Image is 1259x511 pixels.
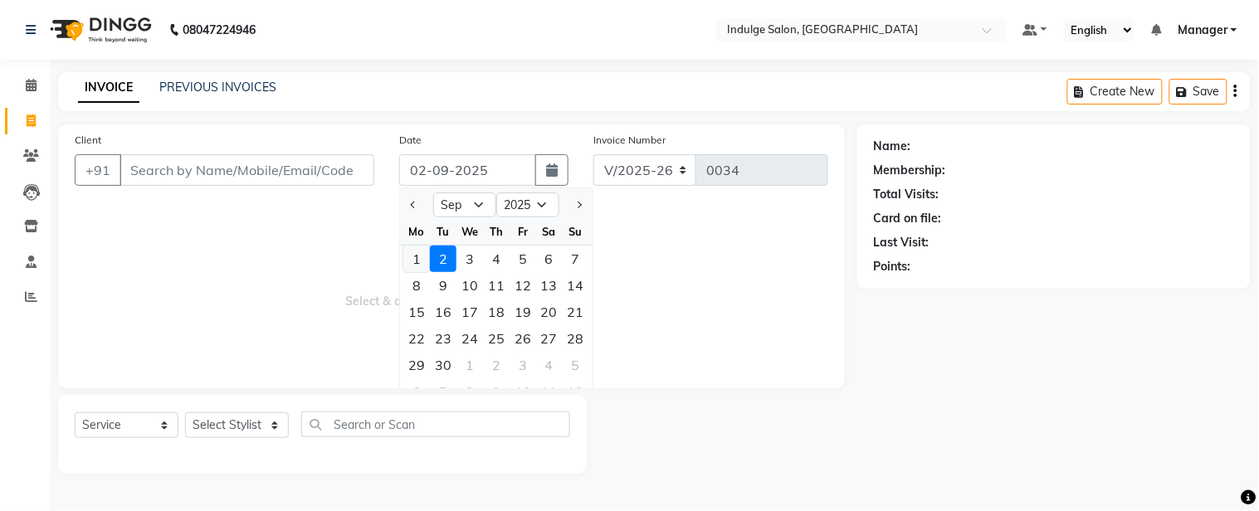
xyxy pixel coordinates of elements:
div: Friday, September 12, 2025 [510,272,536,299]
div: 30 [430,352,456,378]
div: 2 [430,246,456,272]
div: 15 [403,299,430,325]
div: 20 [536,299,563,325]
div: 29 [403,352,430,378]
label: Client [75,133,101,148]
label: Invoice Number [593,133,666,148]
button: Previous month [407,192,421,218]
div: Card on file: [874,210,942,227]
div: Wednesday, October 8, 2025 [456,378,483,405]
div: Sunday, September 21, 2025 [563,299,589,325]
div: 17 [456,299,483,325]
div: 8 [456,378,483,405]
div: We [456,218,483,245]
div: 12 [510,272,536,299]
button: Save [1169,79,1227,105]
div: Wednesday, October 1, 2025 [456,352,483,378]
div: 27 [536,325,563,352]
select: Select year [496,192,559,217]
a: PREVIOUS INVOICES [159,80,276,95]
div: Thursday, September 4, 2025 [483,246,510,272]
div: 23 [430,325,456,352]
div: Tuesday, September 9, 2025 [430,272,456,299]
div: 5 [510,246,536,272]
div: 16 [430,299,456,325]
img: logo [42,7,156,53]
div: Th [483,218,510,245]
div: Thursday, September 11, 2025 [483,272,510,299]
a: INVOICE [78,73,139,103]
div: Tuesday, September 23, 2025 [430,325,456,352]
div: 21 [563,299,589,325]
div: Saturday, October 4, 2025 [536,352,563,378]
div: Sunday, October 12, 2025 [563,378,589,405]
div: 1 [403,246,430,272]
div: 3 [510,352,536,378]
div: Wednesday, September 24, 2025 [456,325,483,352]
div: Tuesday, October 7, 2025 [430,378,456,405]
div: Sunday, October 5, 2025 [563,352,589,378]
div: 14 [563,272,589,299]
div: Total Visits: [874,186,939,203]
div: 9 [483,378,510,405]
span: Manager [1178,22,1227,39]
div: Mo [403,218,430,245]
div: Thursday, September 25, 2025 [483,325,510,352]
div: 19 [510,299,536,325]
div: 13 [536,272,563,299]
b: 08047224946 [183,7,256,53]
div: Tuesday, September 2, 2025 [430,246,456,272]
div: Thursday, October 9, 2025 [483,378,510,405]
div: 5 [563,352,589,378]
div: Tuesday, September 16, 2025 [430,299,456,325]
div: Thursday, October 2, 2025 [483,352,510,378]
div: 25 [483,325,510,352]
div: Name: [874,138,911,155]
div: Su [563,218,589,245]
div: Monday, September 15, 2025 [403,299,430,325]
div: 8 [403,272,430,299]
div: Friday, October 10, 2025 [510,378,536,405]
div: Saturday, October 11, 2025 [536,378,563,405]
div: Friday, September 5, 2025 [510,246,536,272]
div: Monday, September 29, 2025 [403,352,430,378]
div: 6 [403,378,430,405]
div: Saturday, September 6, 2025 [536,246,563,272]
select: Select month [433,192,496,217]
div: Tu [430,218,456,245]
div: 11 [483,272,510,299]
div: Thursday, September 18, 2025 [483,299,510,325]
div: Last Visit: [874,234,930,251]
div: 6 [536,246,563,272]
div: 2 [483,352,510,378]
div: Wednesday, September 10, 2025 [456,272,483,299]
div: Friday, September 19, 2025 [510,299,536,325]
div: 28 [563,325,589,352]
div: 10 [456,272,483,299]
div: 4 [536,352,563,378]
button: Next month [572,192,586,218]
div: Tuesday, September 30, 2025 [430,352,456,378]
div: 18 [483,299,510,325]
div: 3 [456,246,483,272]
div: 11 [536,378,563,405]
div: 12 [563,378,589,405]
div: 4 [483,246,510,272]
input: Search or Scan [301,411,570,437]
div: Wednesday, September 17, 2025 [456,299,483,325]
div: Sunday, September 14, 2025 [563,272,589,299]
div: Friday, October 3, 2025 [510,352,536,378]
div: Saturday, September 27, 2025 [536,325,563,352]
div: 1 [456,352,483,378]
div: 24 [456,325,483,352]
div: Points: [874,258,911,275]
span: Select & add items from the list below [75,206,828,372]
div: Sa [536,218,563,245]
div: Wednesday, September 3, 2025 [456,246,483,272]
div: Sunday, September 7, 2025 [563,246,589,272]
div: 22 [403,325,430,352]
div: Monday, October 6, 2025 [403,378,430,405]
button: +91 [75,154,121,186]
div: Membership: [874,162,946,179]
input: Search by Name/Mobile/Email/Code [120,154,374,186]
